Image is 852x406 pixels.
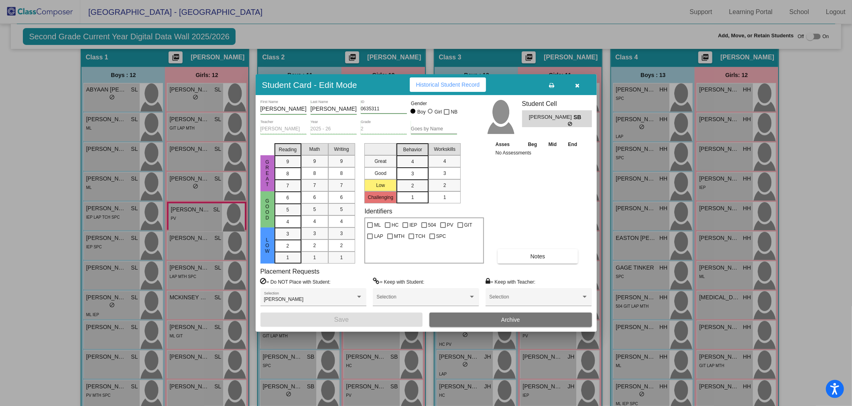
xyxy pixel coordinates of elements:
[287,242,289,250] span: 2
[287,170,289,177] span: 8
[447,220,453,230] span: PV
[434,108,442,116] div: Girl
[443,182,446,189] span: 2
[373,278,424,286] label: = Keep with Student:
[264,296,304,302] span: [PERSON_NAME]
[313,230,316,237] span: 3
[443,158,446,165] span: 4
[429,313,592,327] button: Archive
[334,316,349,323] span: Save
[340,158,343,165] span: 9
[417,108,426,116] div: Boy
[494,149,583,157] td: No Assessments
[313,242,316,249] span: 2
[287,182,289,189] span: 7
[334,146,349,153] span: Writing
[309,146,320,153] span: Math
[340,170,343,177] span: 8
[434,146,455,153] span: Workskills
[411,126,457,132] input: goes by name
[411,194,414,201] span: 1
[394,231,405,241] span: MTH
[374,220,381,230] span: ML
[411,182,414,189] span: 2
[287,254,289,261] span: 1
[340,194,343,201] span: 6
[410,77,486,92] button: Historical Student Record
[486,278,535,286] label: = Keep with Teacher:
[428,220,436,230] span: 504
[264,159,271,187] span: Great
[287,158,289,165] span: 9
[260,278,331,286] label: = Do NOT Place with Student:
[340,218,343,225] span: 4
[501,317,520,323] span: Archive
[522,140,543,149] th: Beg
[364,207,392,215] label: Identifiers
[287,194,289,201] span: 6
[313,158,316,165] span: 9
[340,206,343,213] span: 5
[340,182,343,189] span: 7
[494,140,523,149] th: Asses
[260,268,320,275] label: Placement Requests
[311,126,357,132] input: year
[313,254,316,261] span: 1
[451,107,458,117] span: NB
[411,158,414,165] span: 4
[415,231,425,241] span: TCH
[313,194,316,201] span: 6
[340,242,343,249] span: 2
[498,249,578,264] button: Notes
[416,81,480,88] span: Historical Student Record
[573,113,585,122] span: SB
[392,220,399,230] span: HC
[436,231,446,241] span: SPC
[562,140,583,149] th: End
[464,220,472,230] span: GIT
[313,218,316,225] span: 4
[313,170,316,177] span: 8
[287,206,289,213] span: 5
[340,254,343,261] span: 1
[543,140,562,149] th: Mid
[260,126,307,132] input: teacher
[411,100,457,107] mat-label: Gender
[522,100,592,108] h3: Student Cell
[287,218,289,225] span: 4
[403,146,422,153] span: Behavior
[409,220,417,230] span: IEP
[313,206,316,213] span: 5
[313,182,316,189] span: 7
[374,231,383,241] span: LAP
[361,106,407,112] input: Enter ID
[264,198,271,221] span: Good
[531,253,545,260] span: Notes
[361,126,407,132] input: grade
[262,80,357,90] h3: Student Card - Edit Mode
[279,146,297,153] span: Reading
[340,230,343,237] span: 3
[260,313,423,327] button: Save
[264,237,271,254] span: Low
[529,113,573,122] span: [PERSON_NAME]
[411,170,414,177] span: 3
[443,194,446,201] span: 1
[287,230,289,238] span: 3
[443,170,446,177] span: 3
